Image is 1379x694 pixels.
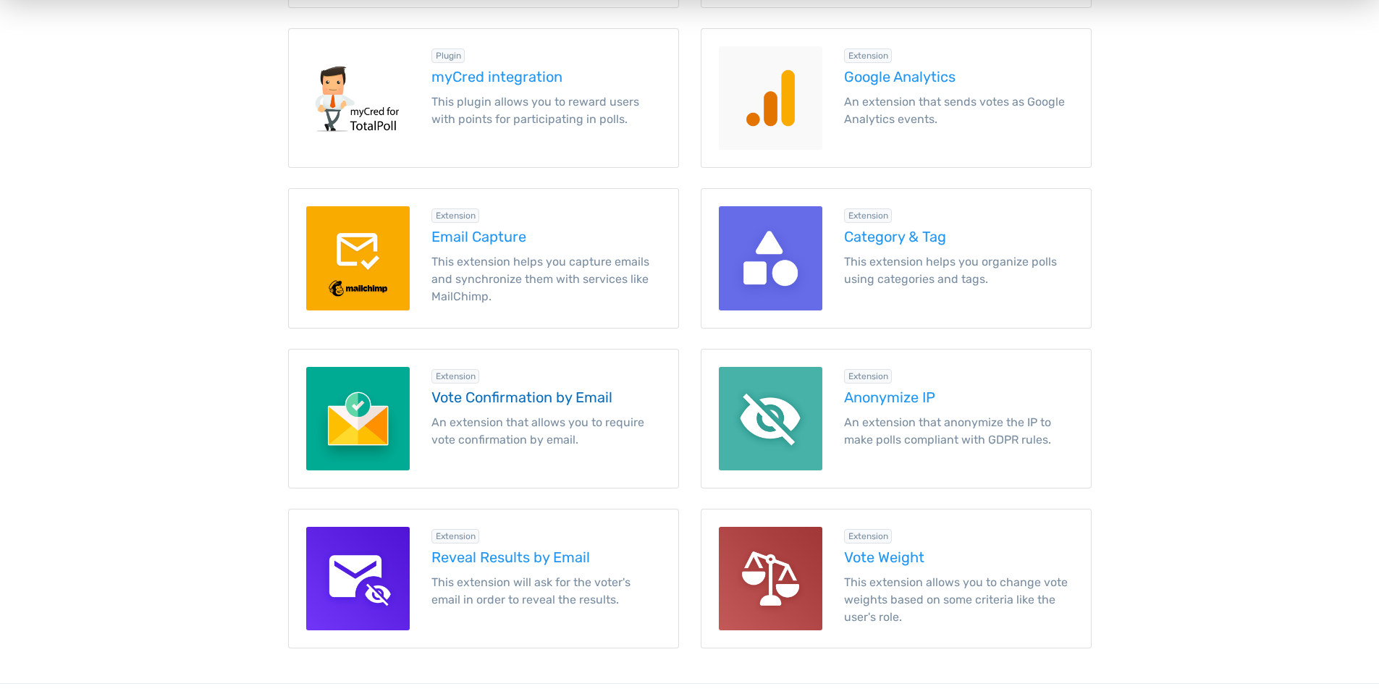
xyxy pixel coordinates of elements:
div: Extension [431,369,480,384]
p: An extension that allows you to require vote confirmation by email. [431,414,661,449]
img: myCred integration for TotalPoll [306,46,410,150]
a: myCred integration for TotalPoll Plugin myCred integration This plugin allows you to reward users... [288,28,679,168]
div: Extension [844,369,893,384]
img: Email Capture for TotalPoll [306,206,410,310]
div: Plugin [431,48,465,63]
h5: Category & Tag extension for TotalPoll [844,229,1074,245]
p: This extension helps you organize polls using categories and tags. [844,253,1074,288]
p: This extension helps you capture emails and synchronize them with services like MailChimp. [431,253,661,305]
div: Extension [844,48,893,63]
h5: myCred integration plugin for TotalPoll [431,69,661,85]
p: This extension allows you to change vote weights based on some criteria like the user's role. [844,574,1074,626]
img: Google Analytics for TotalPoll [719,46,822,150]
h5: Anonymize IP extension for TotalPoll [844,389,1074,405]
h5: Email Capture extension for TotalPoll [431,229,661,245]
h5: Vote Weight extension for TotalPoll [844,549,1074,565]
h5: Reveal Results by Email extension for TotalPoll [431,549,661,565]
img: Category & Tag for TotalPoll [719,206,822,310]
p: This extension will ask for the voter's email in order to reveal the results. [431,574,661,609]
img: Reveal Results by Email for TotalPoll [306,527,410,630]
div: Extension [844,529,893,543]
img: Anonymize IP for TotalPoll [719,367,822,470]
p: An extension that sends votes as Google Analytics events. [844,93,1074,128]
p: This plugin allows you to reward users with points for participating in polls. [431,93,661,128]
a: Reveal Results by Email for TotalPoll Extension Reveal Results by Email This extension will ask f... [288,509,679,648]
h5: Vote Confirmation by Email extension for TotalPoll [431,389,661,405]
h5: Google Analytics extension for TotalPoll [844,69,1074,85]
img: Vote Weight for TotalPoll [719,527,822,630]
a: Vote Weight for TotalPoll Extension Vote Weight This extension allows you to change vote weights ... [701,509,1092,648]
div: Extension [431,208,480,223]
a: Category & Tag for TotalPoll Extension Category & Tag This extension helps you organize polls usi... [701,188,1092,328]
a: Google Analytics for TotalPoll Extension Google Analytics An extension that sends votes as Google... [701,28,1092,168]
a: Email Capture for TotalPoll Extension Email Capture This extension helps you capture emails and s... [288,188,679,328]
div: Extension [844,208,893,223]
p: An extension that anonymize the IP to make polls compliant with GDPR rules. [844,414,1074,449]
div: Extension [431,529,480,543]
a: Anonymize IP for TotalPoll Extension Anonymize IP An extension that anonymize the IP to make poll... [701,349,1092,488]
a: Vote Confirmation by Email for TotalPoll Extension Vote Confirmation by Email An extension that a... [288,349,679,488]
img: Vote Confirmation by Email for TotalPoll [306,367,410,470]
